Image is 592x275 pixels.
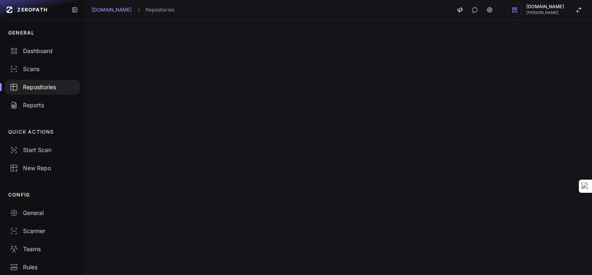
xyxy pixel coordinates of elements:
[10,263,75,271] div: Rules
[10,101,75,109] div: Reports
[10,209,75,217] div: General
[10,83,75,91] div: Repositories
[136,7,141,13] svg: chevron right,
[10,47,75,55] div: Dashboard
[10,164,75,172] div: New Repo
[92,7,174,13] nav: breadcrumb
[526,5,564,9] span: [DOMAIN_NAME]
[10,146,75,154] div: Start Scan
[8,192,30,198] p: CONFIG
[526,11,564,15] span: [PERSON_NAME]
[10,245,75,253] div: Teams
[92,7,132,13] a: [DOMAIN_NAME]
[146,7,174,13] a: Repositories
[10,227,75,235] div: Scanner
[10,65,75,73] div: Scans
[8,30,35,36] p: GENERAL
[3,3,65,16] a: ZEROPATH
[8,129,54,135] p: QUICK ACTIONS
[17,7,48,13] span: ZEROPATH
